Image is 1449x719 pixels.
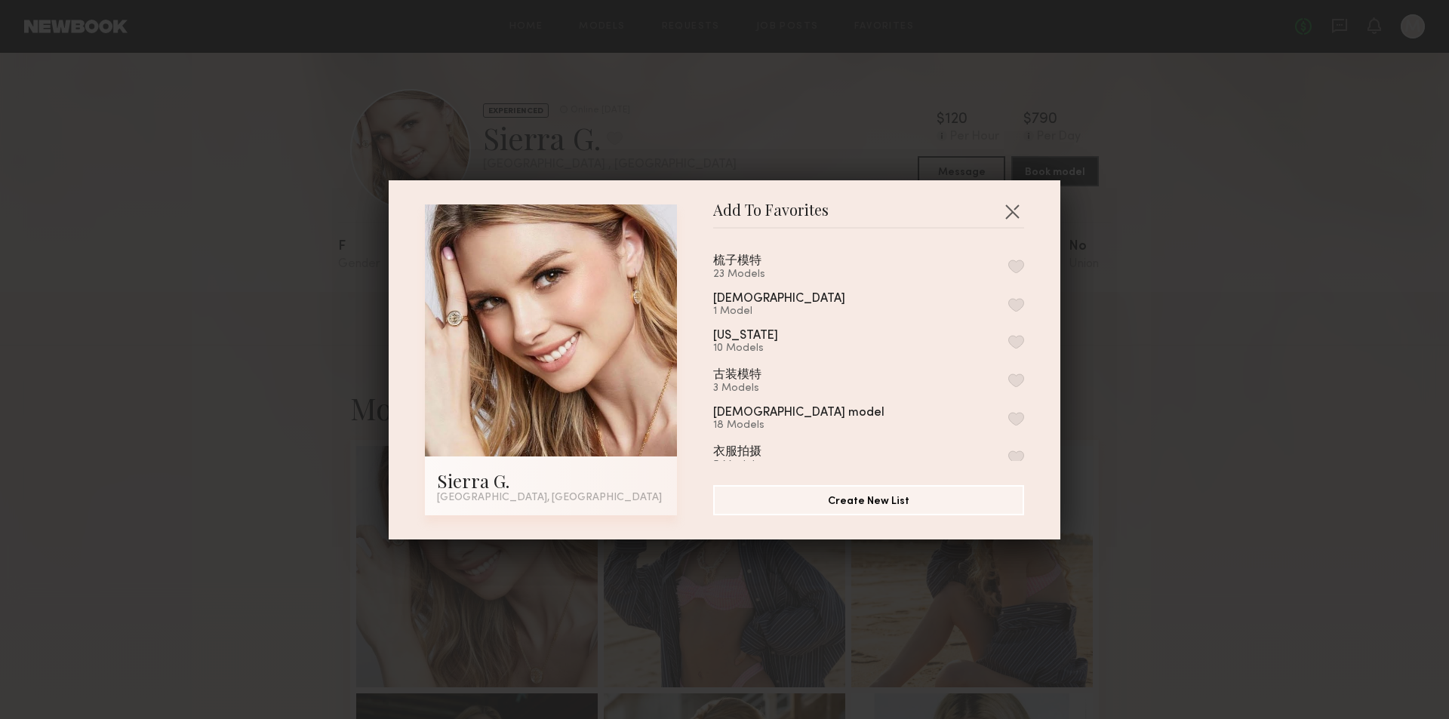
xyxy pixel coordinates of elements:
div: 3 Models [713,383,798,395]
div: 18 Models [713,419,921,432]
div: 5 Models [713,459,798,472]
div: Sierra G. [437,469,665,493]
div: 10 Models [713,343,814,355]
div: [DEMOGRAPHIC_DATA] [713,293,845,306]
button: Close [1000,199,1024,223]
div: [US_STATE] [713,330,778,343]
div: 梳子模特 [713,253,761,269]
span: Add To Favorites [713,204,829,227]
div: 23 Models [713,269,798,281]
div: 衣服拍摄 [713,444,761,459]
div: 1 Model [713,306,881,318]
div: [GEOGRAPHIC_DATA], [GEOGRAPHIC_DATA] [437,493,665,503]
div: 古装模特 [713,367,761,383]
div: [DEMOGRAPHIC_DATA] model [713,407,884,419]
button: Create New List [713,485,1024,515]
